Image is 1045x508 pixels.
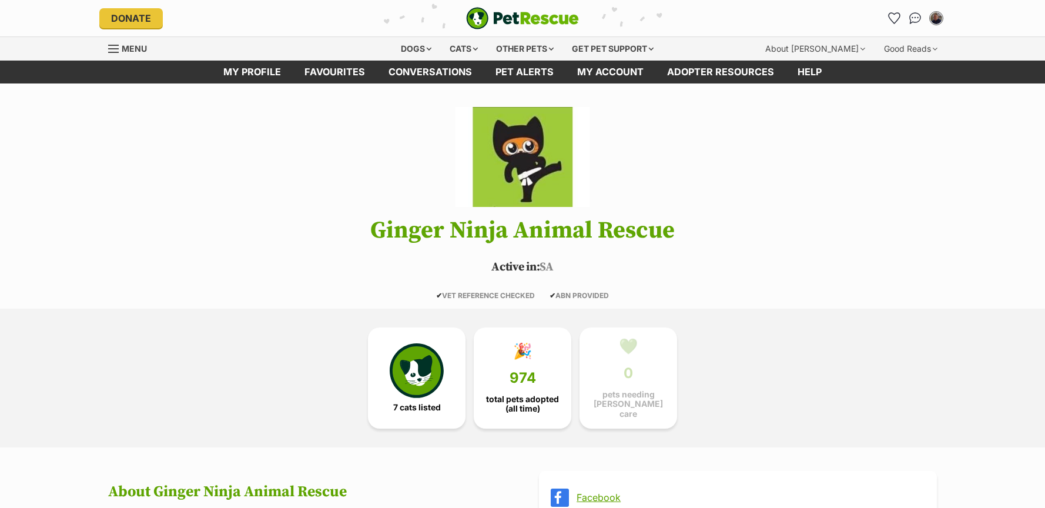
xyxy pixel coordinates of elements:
[885,9,903,28] a: Favourites
[564,37,662,61] div: Get pet support
[393,37,440,61] div: Dogs
[565,61,655,83] a: My account
[108,483,506,501] h2: About Ginger Ninja Animal Rescue
[550,291,609,300] span: ABN PROVIDED
[906,9,925,28] a: Conversations
[484,395,561,413] span: total pets adopted (all time)
[484,61,565,83] a: Pet alerts
[91,259,954,276] p: SA
[927,9,946,28] button: My account
[619,337,638,355] div: 💚
[108,37,155,58] a: Menu
[491,260,540,275] span: Active in:
[293,61,377,83] a: Favourites
[368,327,465,429] a: 7 cats listed
[786,61,833,83] a: Help
[441,37,486,61] div: Cats
[99,8,163,28] a: Donate
[876,37,946,61] div: Good Reads
[466,7,579,29] img: logo-e224e6f780fb5917bec1dbf3a21bbac754714ae5b6737aabdf751b685950b380.svg
[488,37,562,61] div: Other pets
[436,291,535,300] span: VET REFERENCE CHECKED
[513,342,532,360] div: 🎉
[624,365,633,382] span: 0
[455,107,590,207] img: Ginger Ninja Animal Rescue
[212,61,293,83] a: My profile
[390,343,444,397] img: cat-icon-068c71abf8fe30c970a85cd354bc8e23425d12f6e8612795f06af48be43a487a.svg
[474,327,571,429] a: 🎉 974 total pets adopted (all time)
[909,12,922,24] img: chat-41dd97257d64d25036548639549fe6c8038ab92f7586957e7f3b1b290dea8141.svg
[466,7,579,29] a: PetRescue
[885,9,946,28] ul: Account quick links
[436,291,442,300] icon: ✔
[377,61,484,83] a: conversations
[577,492,920,503] a: Facebook
[580,327,677,429] a: 💚 0 pets needing [PERSON_NAME] care
[757,37,873,61] div: About [PERSON_NAME]
[122,44,147,54] span: Menu
[590,390,667,418] span: pets needing [PERSON_NAME] care
[91,218,954,243] h1: Ginger Ninja Animal Rescue
[510,370,536,386] span: 974
[930,12,942,24] img: Vincent Malone profile pic
[550,291,555,300] icon: ✔
[655,61,786,83] a: Adopter resources
[393,403,441,412] span: 7 cats listed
